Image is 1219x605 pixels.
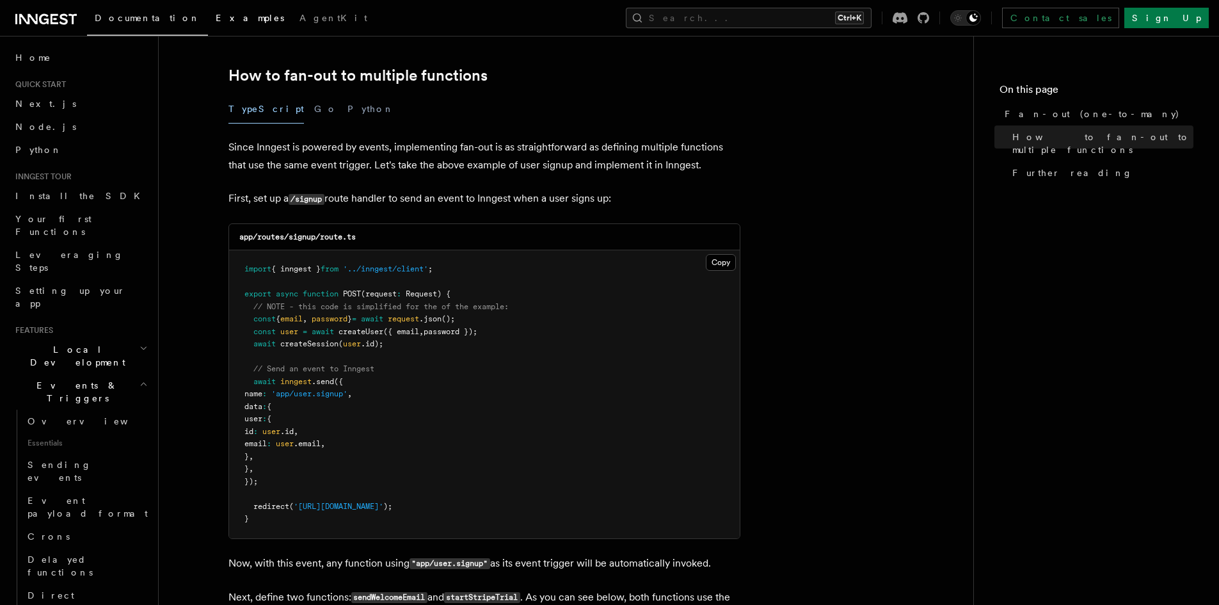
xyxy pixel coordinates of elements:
[1007,125,1193,161] a: How to fan-out to multiple functions
[15,191,148,201] span: Install the SDK
[244,402,262,411] span: data
[442,314,455,323] span: ();
[15,51,51,64] span: Home
[383,502,392,511] span: );
[424,327,477,336] span: password });
[321,264,339,273] span: from
[208,4,292,35] a: Examples
[347,314,352,323] span: }
[15,145,62,155] span: Python
[244,477,258,486] span: });
[262,389,267,398] span: :
[280,339,339,348] span: createSession
[1012,166,1133,179] span: Further reading
[87,4,208,36] a: Documentation
[706,254,736,271] button: Copy
[244,414,262,423] span: user
[28,416,159,426] span: Overview
[312,314,347,323] span: password
[10,374,150,410] button: Events & Triggers
[253,427,258,436] span: :
[10,46,150,69] a: Home
[276,289,298,298] span: async
[303,289,339,298] span: function
[249,464,253,473] span: ,
[397,289,401,298] span: :
[626,8,872,28] button: Search...Ctrl+K
[10,279,150,315] a: Setting up your app
[383,327,419,336] span: ({ email
[262,402,267,411] span: :
[419,314,442,323] span: .json
[10,92,150,115] a: Next.js
[22,525,150,548] a: Crons
[28,496,148,519] span: Event payload format
[253,302,509,311] span: // NOTE - this code is simplified for the of the example:
[262,427,280,436] span: user
[244,289,271,298] span: export
[10,379,139,405] span: Events & Triggers
[289,194,324,205] code: /signup
[289,502,294,511] span: (
[835,12,864,24] kbd: Ctrl+K
[244,427,253,436] span: id
[343,289,361,298] span: POST
[228,67,488,85] a: How to fan-out to multiple functions
[253,314,276,323] span: const
[347,389,352,398] span: ,
[262,414,267,423] span: :
[276,439,294,448] span: user
[15,250,123,273] span: Leveraging Steps
[294,439,321,448] span: .email
[28,531,70,542] span: Crons
[267,402,271,411] span: {
[253,327,276,336] span: const
[1000,102,1193,125] a: Fan-out (one-to-many)
[253,502,289,511] span: redirect
[10,207,150,243] a: Your first Functions
[10,243,150,279] a: Leveraging Steps
[388,314,419,323] span: request
[280,427,294,436] span: .id
[1002,8,1119,28] a: Contact sales
[361,314,383,323] span: await
[303,327,307,336] span: =
[294,427,298,436] span: ,
[1007,161,1193,184] a: Further reading
[343,339,361,348] span: user
[15,99,76,109] span: Next.js
[1012,131,1193,156] span: How to fan-out to multiple functions
[339,327,383,336] span: createUser
[10,79,66,90] span: Quick start
[228,190,740,208] p: First, set up a route handler to send an event to Inngest when a user signs up:
[22,489,150,525] a: Event payload format
[361,339,383,348] span: .id);
[228,138,740,174] p: Since Inngest is powered by events, implementing fan-out is as straightforward as defining multip...
[339,339,343,348] span: (
[410,558,490,569] code: "app/user.signup"
[314,95,337,124] button: Go
[244,389,262,398] span: name
[294,502,383,511] span: '[URL][DOMAIN_NAME]'
[28,554,93,577] span: Delayed functions
[271,389,347,398] span: 'app/user.signup'
[10,172,72,182] span: Inngest tour
[347,95,394,124] button: Python
[1000,82,1193,102] h4: On this page
[239,232,356,241] code: app/routes/signup/route.ts
[280,377,312,386] span: inngest
[244,264,271,273] span: import
[303,314,307,323] span: ,
[22,548,150,584] a: Delayed functions
[267,414,271,423] span: {
[244,514,249,523] span: }
[950,10,981,26] button: Toggle dark mode
[228,95,304,124] button: TypeScript
[351,592,427,603] code: sendWelcomeEmail
[244,464,249,473] span: }
[249,452,253,461] span: ,
[10,138,150,161] a: Python
[437,289,450,298] span: ) {
[253,364,374,373] span: // Send an event to Inngest
[361,289,397,298] span: (request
